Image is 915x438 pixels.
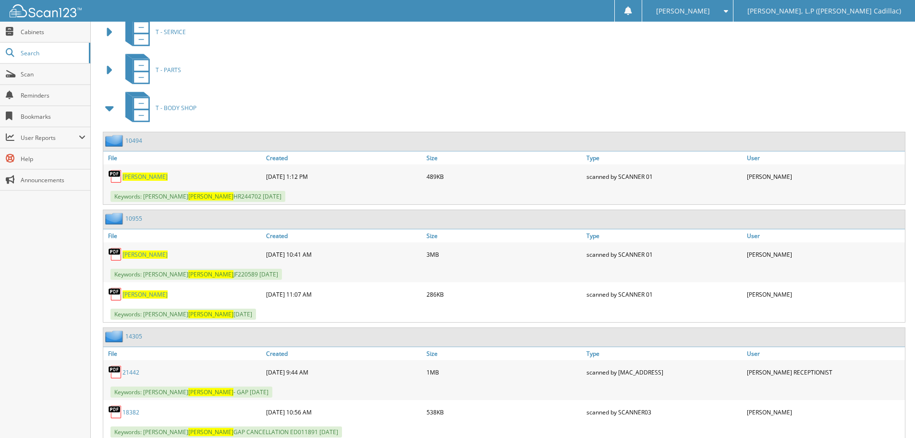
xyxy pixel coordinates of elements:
a: Created [264,151,424,164]
img: folder2.png [105,213,125,225]
span: T - SERVICE [156,28,186,36]
span: Keywords: [PERSON_NAME] GAP CANCELLATION ED011891 [DATE] [110,426,342,438]
span: Help [21,155,85,163]
span: Keywords: [PERSON_NAME] JF220589 [DATE] [110,269,282,280]
div: [DATE] 10:41 AM [264,245,424,264]
span: [PERSON_NAME] [188,428,233,436]
div: scanned by SCANNER 01 [584,285,744,304]
span: Search [21,49,84,57]
a: User [744,229,905,242]
span: Bookmarks [21,113,85,121]
a: Type [584,229,744,242]
span: [PERSON_NAME] [188,388,233,396]
span: [PERSON_NAME], L.P ([PERSON_NAME] Cadillac) [747,8,901,14]
span: T - BODY SHOP [156,104,196,112]
a: [PERSON_NAME] [122,173,168,181]
a: Created [264,229,424,242]
a: 21442 [122,368,139,376]
span: Keywords: [PERSON_NAME] [DATE] [110,309,256,320]
iframe: Chat Widget [867,392,915,438]
div: [DATE] 11:07 AM [264,285,424,304]
span: User Reports [21,134,79,142]
img: PDF.png [108,247,122,262]
div: [PERSON_NAME] [744,245,905,264]
div: [PERSON_NAME] RECEPTIONIST [744,363,905,382]
div: 538KB [424,402,585,422]
div: [DATE] 9:44 AM [264,363,424,382]
div: scanned by SCANNER 01 [584,167,744,186]
a: 18382 [122,408,139,416]
a: Size [424,347,585,360]
span: Scan [21,70,85,78]
a: User [744,347,905,360]
div: [PERSON_NAME] [744,285,905,304]
a: T - BODY SHOP [120,89,196,127]
div: [PERSON_NAME] [744,402,905,422]
img: folder2.png [105,330,125,342]
img: PDF.png [108,287,122,301]
img: scan123-logo-white.svg [10,4,82,17]
a: Created [264,347,424,360]
div: scanned by [MAC_ADDRESS] [584,363,744,382]
a: T - SERVICE [120,13,186,51]
div: 1MB [424,363,585,382]
a: [PERSON_NAME] [122,250,168,259]
a: File [103,229,264,242]
a: 10494 [125,137,142,145]
a: Size [424,229,585,242]
a: 14305 [125,332,142,340]
span: [PERSON_NAME] [188,192,233,200]
a: T - PARTS [120,51,181,89]
div: [DATE] 10:56 AM [264,402,424,422]
a: File [103,347,264,360]
span: Announcements [21,176,85,184]
a: [PERSON_NAME] [122,290,168,299]
a: 10955 [125,214,142,223]
span: Reminders [21,91,85,100]
div: scanned by SCANNER03 [584,402,744,422]
span: Cabinets [21,28,85,36]
div: [DATE] 1:12 PM [264,167,424,186]
img: PDF.png [108,405,122,419]
a: Size [424,151,585,164]
img: PDF.png [108,169,122,184]
div: scanned by SCANNER 01 [584,245,744,264]
div: [PERSON_NAME] [744,167,905,186]
img: PDF.png [108,365,122,379]
div: 3MB [424,245,585,264]
span: Keywords: [PERSON_NAME] - GAP [DATE] [110,387,272,398]
div: 489KB [424,167,585,186]
span: [PERSON_NAME] [656,8,710,14]
a: Type [584,347,744,360]
a: Type [584,151,744,164]
span: Keywords: [PERSON_NAME] HR244702 [DATE] [110,191,285,202]
span: [PERSON_NAME] [188,310,233,318]
a: File [103,151,264,164]
img: folder2.png [105,135,125,147]
div: 286KB [424,285,585,304]
span: T - PARTS [156,66,181,74]
span: [PERSON_NAME] [188,270,233,278]
a: User [744,151,905,164]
